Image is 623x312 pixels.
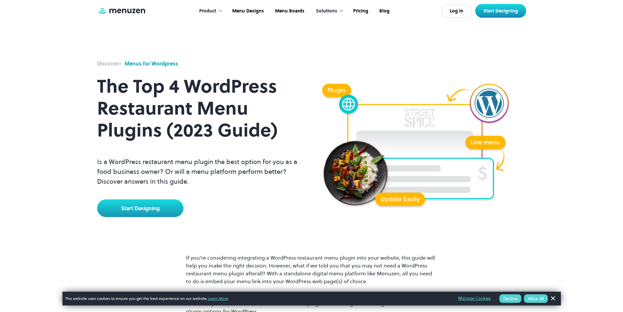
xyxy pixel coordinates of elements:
button: Allow All [524,294,548,303]
a: Menu Boards [269,1,309,21]
p: If you’re considering integrating a WordPress restaurant menu plugin into your website, this guid... [186,254,437,285]
a: Menu Designs [226,1,269,21]
div: Solutions [316,8,337,15]
a: Log In [441,5,472,18]
a: Dismiss Banner [548,294,558,303]
a: Start Designing [475,4,526,18]
a: Learn More [208,296,228,301]
button: Decline [499,294,521,303]
a: Start Designing [97,199,183,217]
div: Solutions [309,1,347,21]
span: This website uses cookies to ensure you get the best experience on our website. [65,296,449,302]
div: Product [193,1,226,21]
h1: The Top 4 WordPress Restaurant Menu Plugins (2023 Guide) [97,67,299,149]
div: Product [199,8,216,15]
a: Manage Cookies [458,295,491,302]
strong: Discover [97,60,118,67]
a: Blog [373,1,394,21]
p: Is a WordPress restaurant menu plugin the best option for you as a food business owner? Or will a... [97,157,299,186]
a: Pricing [347,1,373,21]
div: Menus for Wordpress [125,60,178,67]
div: > [97,60,121,67]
